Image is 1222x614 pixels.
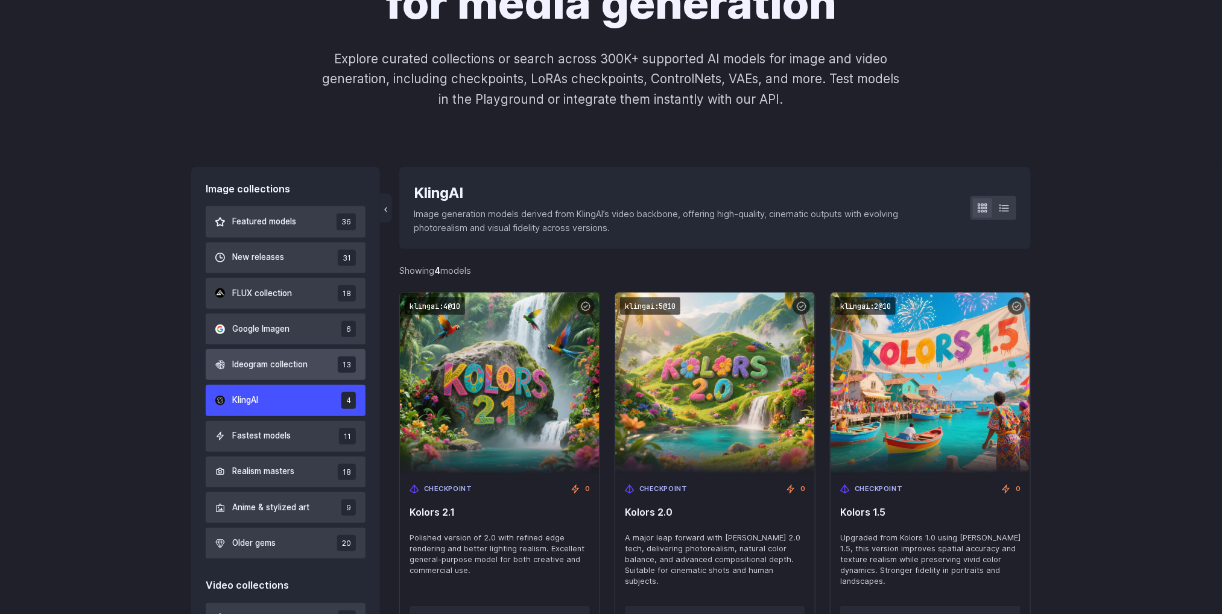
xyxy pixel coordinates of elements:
[800,484,805,495] span: 0
[380,194,392,223] button: ‹
[615,293,815,474] img: Kolors 2.0
[206,314,366,344] button: Google Imagen 6
[339,428,356,445] span: 11
[232,501,309,514] span: Anime & stylized art
[317,49,905,109] p: Explore curated collections or search across 300K+ supported AI models for image and video genera...
[206,206,366,237] button: Featured models 36
[620,297,680,315] code: klingai:5@10
[831,293,1030,474] img: Kolors 1.5
[405,297,465,315] code: klingai:4@10
[337,535,356,551] span: 20
[232,215,296,229] span: Featured models
[232,358,308,372] span: Ideogram collection
[206,182,366,197] div: Image collections
[338,250,356,266] span: 31
[232,537,276,550] span: Older gems
[206,242,366,273] button: New releases 31
[232,323,290,336] span: Google Imagen
[835,297,896,315] code: klingai:2@10
[434,265,440,276] strong: 4
[414,182,951,204] div: KlingAI
[840,533,1021,587] span: Upgraded from Kolors 1.0 using [PERSON_NAME] 1.5, this version improves spatial accuracy and text...
[206,578,366,593] div: Video collections
[206,421,366,452] button: Fastest models 11
[410,507,590,518] span: Kolors 2.1
[338,356,356,373] span: 13
[341,499,356,516] span: 9
[414,207,951,235] p: Image generation models derived from KlingAI’s video backbone, offering high-quality, cinematic o...
[206,278,366,309] button: FLUX collection 18
[341,321,356,337] span: 6
[337,214,356,230] span: 36
[840,507,1021,518] span: Kolors 1.5
[206,349,366,380] button: Ideogram collection 13
[338,285,356,302] span: 18
[424,484,472,495] span: Checkpoint
[410,533,590,576] span: Polished version of 2.0 with refined edge rendering and better lighting realism. Excellent genera...
[855,484,903,495] span: Checkpoint
[206,528,366,559] button: Older gems 20
[232,465,294,478] span: Realism masters
[206,385,366,416] button: KlingAI 4
[585,484,590,495] span: 0
[341,392,356,408] span: 4
[400,293,600,474] img: Kolors 2.1
[232,287,292,300] span: FLUX collection
[232,251,284,264] span: New releases
[232,429,291,443] span: Fastest models
[625,507,805,518] span: Kolors 2.0
[338,464,356,480] span: 18
[399,264,471,277] div: Showing models
[206,457,366,487] button: Realism masters 18
[232,394,258,407] span: KlingAI
[625,533,805,587] span: A major leap forward with [PERSON_NAME] 2.0 tech, delivering photorealism, natural color balance,...
[639,484,688,495] span: Checkpoint
[1016,484,1021,495] span: 0
[206,492,366,523] button: Anime & stylized art 9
